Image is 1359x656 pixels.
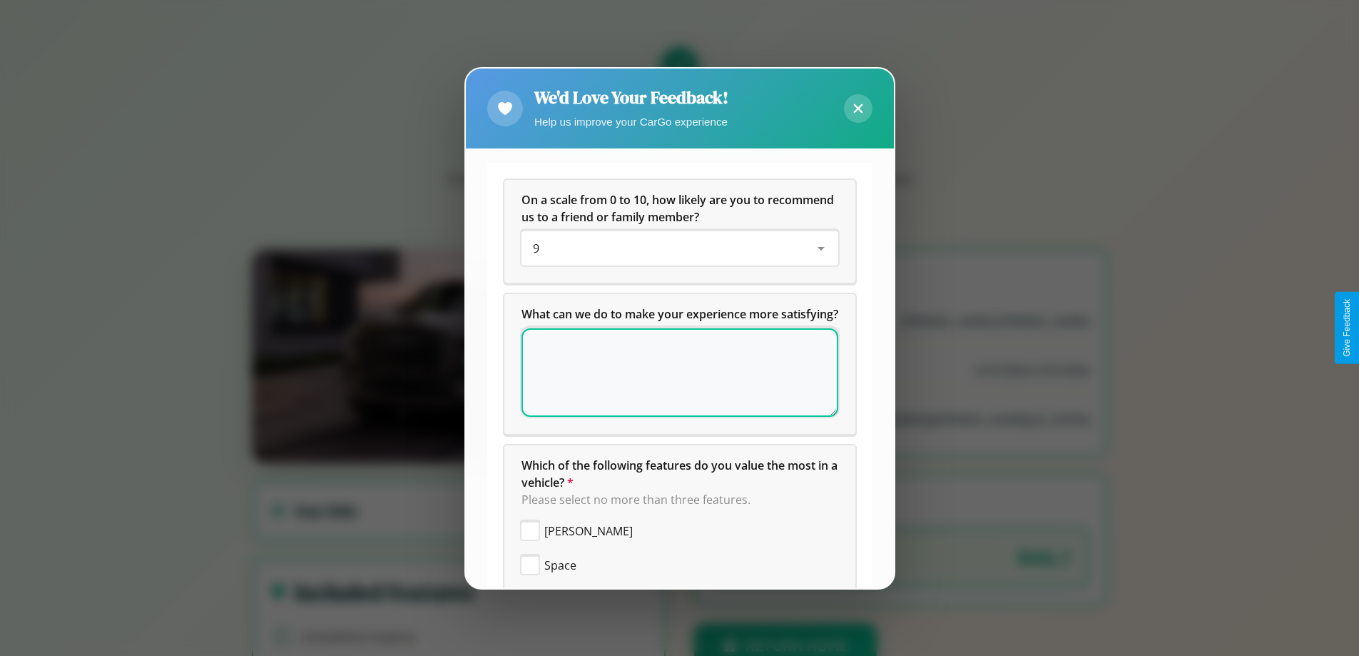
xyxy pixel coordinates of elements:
[521,192,837,225] span: On a scale from 0 to 10, how likely are you to recommend us to a friend or family member?
[534,112,728,131] p: Help us improve your CarGo experience
[521,492,750,508] span: Please select no more than three features.
[1342,299,1352,357] div: Give Feedback
[534,86,728,109] h2: We'd Love Your Feedback!
[521,231,838,266] div: On a scale from 0 to 10, how likely are you to recommend us to a friend or family member?
[521,306,838,322] span: What can we do to make your experience more satisfying?
[544,557,576,574] span: Space
[504,180,855,283] div: On a scale from 0 to 10, how likely are you to recommend us to a friend or family member?
[521,458,840,490] span: Which of the following features do you value the most in a vehicle?
[533,241,539,256] span: 9
[544,523,633,540] span: [PERSON_NAME]
[521,191,838,226] h5: On a scale from 0 to 10, how likely are you to recommend us to a friend or family member?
